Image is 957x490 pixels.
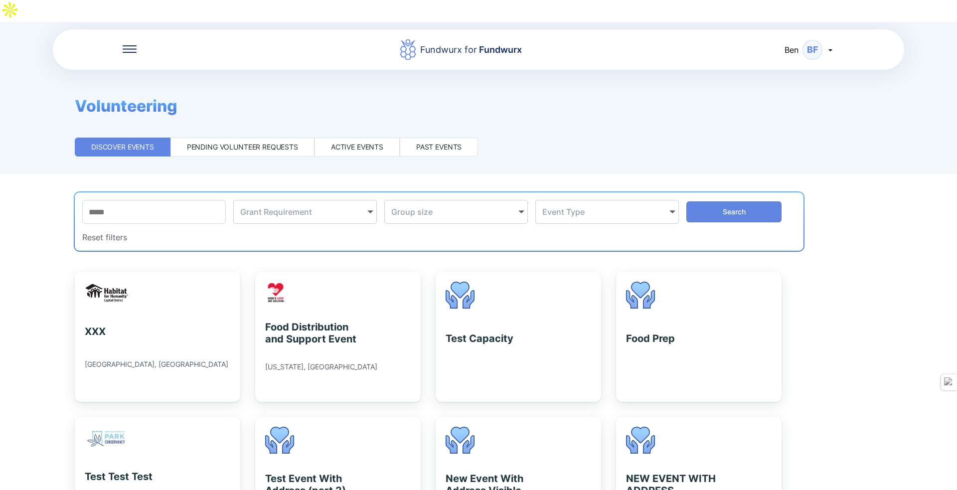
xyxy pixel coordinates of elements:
span: Search [723,207,746,217]
span: Volunteering [75,96,177,116]
div: Fundwurx for [420,43,522,57]
div: Pending volunteer requests [187,142,298,152]
div: Test Test Test [85,471,153,483]
div: [US_STATE], [GEOGRAPHIC_DATA] [265,362,377,371]
div: Group size [391,207,518,217]
div: Discover events [91,142,154,152]
div: Reset filters [82,231,127,243]
div: Grant Requirement [240,207,367,217]
div: Food Distribution and Support Event [265,321,356,345]
div: XXX [85,326,106,337]
div: Test Capacity [446,332,513,344]
span: Ben [785,45,798,55]
div: Past events [416,142,462,152]
div: Active events [331,142,383,152]
button: Search [686,201,782,222]
div: Food Prep [626,332,675,344]
span: Fundwurx [477,44,522,55]
div: [GEOGRAPHIC_DATA], [GEOGRAPHIC_DATA] [85,360,228,369]
div: Event Type [542,207,669,217]
div: BF [802,40,822,60]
